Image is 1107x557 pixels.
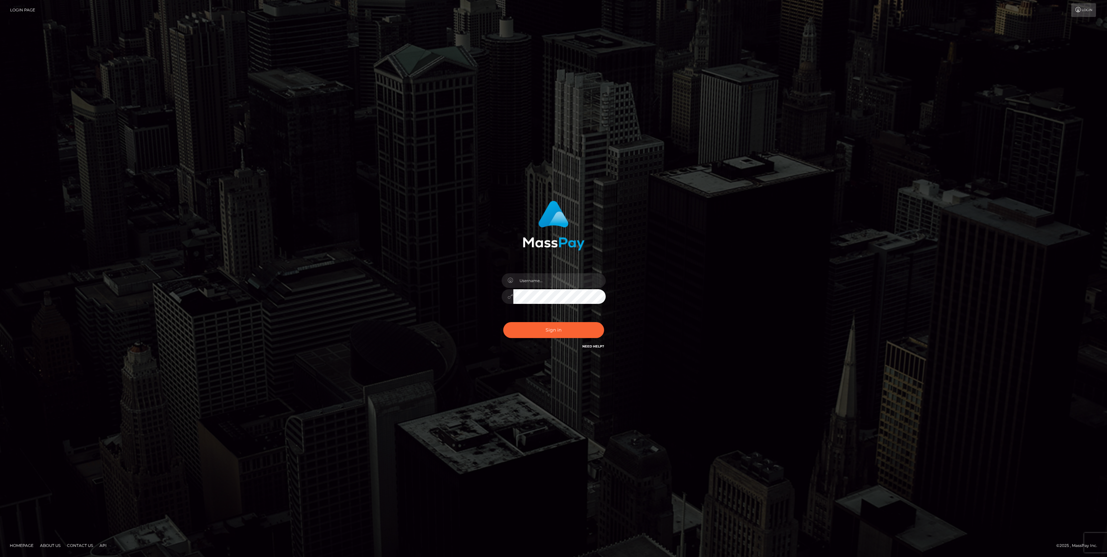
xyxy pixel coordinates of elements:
[503,322,604,338] button: Sign in
[523,201,585,251] img: MassPay Login
[582,344,604,348] a: Need Help?
[64,540,96,550] a: Contact Us
[37,540,63,550] a: About Us
[7,540,36,550] a: Homepage
[97,540,109,550] a: API
[513,273,606,288] input: Username...
[1056,542,1102,549] div: © 2025 , MassPay Inc.
[10,3,35,17] a: Login Page
[1071,3,1096,17] a: Login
